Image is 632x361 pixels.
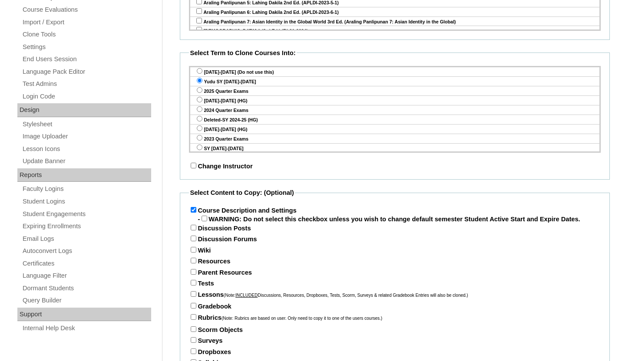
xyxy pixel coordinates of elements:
[22,246,151,256] a: Autoconvert Logs
[190,125,599,134] div: [DATE]-[DATE] (HG)
[190,96,599,105] div: [DATE]-[DATE] (HG)
[22,131,151,142] a: Image Uploader
[189,314,382,321] label: Rubrics
[22,66,151,77] a: Language Pack Editor
[222,316,382,321] span: (Note: Rubrics are based on user. Only need to copy it to one of the users courses.)
[22,323,151,334] a: Internal Help Desk
[189,326,242,333] label: Scorm Objects
[22,184,151,194] a: Faculty Logins
[22,17,151,28] a: Import / Export
[22,221,151,232] a: Expiring Enrollments
[22,283,151,294] a: Dormant Students
[191,280,196,286] input: Tests
[22,119,151,130] a: Stylesheet
[22,196,151,207] a: Student Logins
[189,291,468,298] label: Lessons
[224,293,468,298] span: (Note: Discussions, Resources, Dropboxes, Tests, Scorm, Surveys & related Gradebook Entries will ...
[191,258,196,263] input: Resources
[190,86,599,96] div: 2025 Quarter Exams
[191,236,196,241] input: Discussion Forums
[189,303,231,310] label: Gradebook
[190,7,599,17] div: Araling Panlipunan 6: Lahing Dakila 2nd Ed. (APLDI-2023-6-1)
[17,168,151,182] div: Reports
[191,225,196,230] input: Discussion Posts
[191,303,196,308] input: Gradebook
[22,144,151,154] a: Lesson Icons
[189,337,222,344] label: Surveys
[191,269,196,275] input: Parent Resources
[198,216,580,223] label: - WARNING: Do not select this checkbox unless you wish to change default semester Student Active ...
[190,105,599,115] div: 2024 Quarter Exams
[191,207,196,213] input: Course Description and Settings
[190,77,599,86] div: Yudu SY [DATE]-[DATE]
[190,144,599,153] div: SY [DATE]-[DATE]
[190,17,599,26] div: Araling Panlipunan 7: Asian Identity in the Global World 3rd Ed. (Araling Panlipunan 7: Asian Ide...
[190,115,599,125] div: Deleted-SY 2024-25 (HG)
[189,247,211,254] label: Wiki
[189,225,251,232] label: Discussion Posts
[189,348,231,355] label: Dropboxes
[189,258,230,265] label: Resources
[190,26,599,36] div: [DEMOGRAPHIC_DATA] 1 (3rd Ed.) (Bi-01-2024)
[189,49,296,58] legend: Select Term to Clone Courses Into:
[191,348,196,354] input: Dropboxes
[189,207,296,214] label: Course Description and Settings
[190,134,599,144] div: 2023 Quarter Exams
[22,156,151,167] a: Update Banner
[22,209,151,220] a: Student Engagements
[22,54,151,65] a: End Users Session
[191,247,196,253] input: Wiki
[189,188,294,197] legend: Select Content to Copy: (Optional)
[22,79,151,89] a: Test Admins
[191,337,196,343] input: Surveys
[17,103,151,117] div: Design
[22,258,151,269] a: Certificates
[22,4,151,15] a: Course Evaluations
[235,293,258,298] u: INCLUDED
[202,216,207,221] input: -WARNING: Do not select this checkbox unless you wish to change default semester Student Active S...
[22,42,151,53] a: Settings
[22,29,151,40] a: Clone Tools
[189,280,214,287] label: Tests
[191,314,196,320] input: Rubrics(Note: Rubrics are based on user. Only need to copy it to one of the users courses.)
[191,326,196,332] input: Scorm Objects
[22,270,151,281] a: Language Filter
[191,291,196,297] input: Lessons(Note:INCLUDEDDiscussions, Resources, Dropboxes, Tests, Scorm, Surveys & related Gradebook...
[180,49,610,180] fieldset: Change Instructor
[22,91,151,102] a: Login Code
[189,236,257,243] label: Discussion Forums
[189,269,252,276] label: Parent Resources
[22,233,151,244] a: Email Logs
[22,295,151,306] a: Query Builder
[17,308,151,322] div: Support
[190,67,599,77] div: [DATE]-[DATE] (Do not use this)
